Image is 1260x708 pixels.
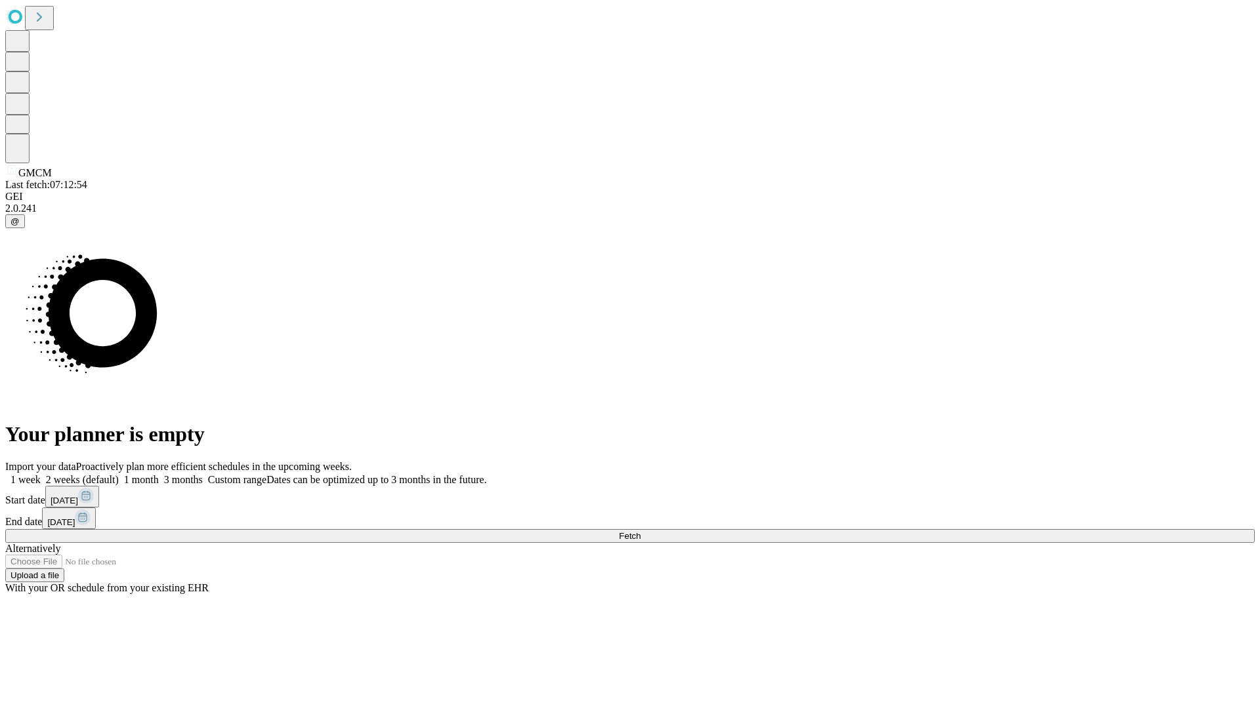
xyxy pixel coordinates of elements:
[266,474,486,485] span: Dates can be optimized up to 3 months in the future.
[10,474,41,485] span: 1 week
[42,507,96,529] button: [DATE]
[124,474,159,485] span: 1 month
[164,474,203,485] span: 3 months
[18,167,52,178] span: GMCM
[5,179,87,190] span: Last fetch: 07:12:54
[5,582,209,593] span: With your OR schedule from your existing EHR
[619,531,640,541] span: Fetch
[5,486,1255,507] div: Start date
[5,461,76,472] span: Import your data
[51,496,78,505] span: [DATE]
[5,529,1255,543] button: Fetch
[208,474,266,485] span: Custom range
[5,422,1255,446] h1: Your planner is empty
[10,216,20,226] span: @
[47,517,75,527] span: [DATE]
[5,543,60,554] span: Alternatively
[5,191,1255,203] div: GEI
[5,203,1255,214] div: 2.0.241
[5,214,25,228] button: @
[46,474,119,485] span: 2 weeks (default)
[5,507,1255,529] div: End date
[76,461,352,472] span: Proactively plan more efficient schedules in the upcoming weeks.
[45,486,99,507] button: [DATE]
[5,568,64,582] button: Upload a file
